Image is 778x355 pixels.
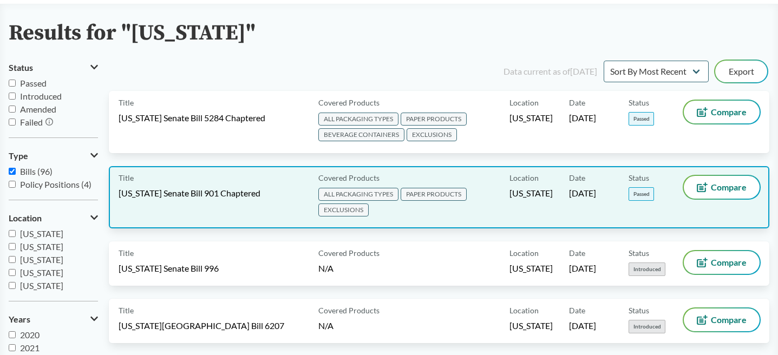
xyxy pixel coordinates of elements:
span: 2020 [20,330,40,340]
button: Status [9,58,98,77]
span: Passed [20,78,47,88]
input: Amended [9,106,16,113]
span: PAPER PRODUCTS [401,113,467,126]
button: Type [9,147,98,165]
input: Policy Positions (4) [9,181,16,188]
span: [US_STATE] [20,228,63,239]
span: Bills (96) [20,166,53,176]
span: Location [509,305,539,316]
span: Title [119,97,134,108]
span: [DATE] [569,112,596,124]
span: N/A [318,320,334,331]
button: Years [9,310,98,328]
span: Amended [20,104,56,114]
span: [US_STATE] [20,267,63,278]
button: Compare [684,101,760,123]
button: Compare [684,176,760,199]
input: 2020 [9,331,16,338]
span: [US_STATE] Senate Bill 901 Chaptered [119,187,260,199]
span: ALL PACKAGING TYPES [318,188,398,201]
input: [US_STATE] [9,282,16,289]
span: N/A [318,263,334,273]
span: 2021 [20,343,40,353]
input: 2021 [9,344,16,351]
span: Introduced [629,262,665,276]
span: Compare [711,315,747,324]
span: Location [9,213,42,223]
span: BEVERAGE CONTAINERS [318,128,404,141]
span: Date [569,172,585,183]
input: Failed [9,119,16,126]
span: [DATE] [569,320,596,332]
span: [US_STATE] Senate Bill 5284 Chaptered [119,112,265,124]
button: Location [9,209,98,227]
span: Passed [629,112,654,126]
input: [US_STATE] [9,243,16,250]
span: Passed [629,187,654,201]
input: [US_STATE] [9,256,16,263]
span: [US_STATE] Senate Bill 996 [119,262,219,274]
span: Covered Products [318,97,380,108]
span: [US_STATE] [509,112,553,124]
input: [US_STATE] [9,230,16,237]
span: Covered Products [318,172,380,183]
span: [US_STATE][GEOGRAPHIC_DATA] Bill 6207 [119,320,284,332]
span: [US_STATE] [509,320,553,332]
span: [US_STATE] [20,241,63,252]
span: Location [509,247,539,259]
span: Title [119,247,134,259]
span: [US_STATE] [20,254,63,265]
span: Policy Positions (4) [20,179,91,189]
span: Compare [711,183,747,192]
span: EXCLUSIONS [407,128,457,141]
button: Export [715,61,767,82]
input: Bills (96) [9,168,16,175]
h2: Results for "[US_STATE]" [9,21,256,45]
button: Compare [684,251,760,274]
input: Introduced [9,93,16,100]
span: Status [629,305,649,316]
button: Compare [684,308,760,331]
span: Location [509,172,539,183]
span: Status [629,97,649,108]
span: Type [9,151,28,161]
div: Data current as of [DATE] [504,65,597,78]
span: [DATE] [569,187,596,199]
span: Years [9,314,30,324]
span: Introduced [629,320,665,333]
input: [US_STATE] [9,269,16,276]
span: Covered Products [318,305,380,316]
span: Date [569,97,585,108]
span: Title [119,172,134,183]
span: EXCLUSIONS [318,203,369,216]
span: Title [119,305,134,316]
span: Status [9,63,33,73]
span: Compare [711,258,747,267]
span: Covered Products [318,247,380,259]
span: [US_STATE] [20,280,63,291]
span: PAPER PRODUCTS [401,188,467,201]
span: [US_STATE] [509,262,553,274]
span: Status [629,172,649,183]
span: Introduced [20,91,62,101]
span: ALL PACKAGING TYPES [318,113,398,126]
span: Location [509,97,539,108]
span: [US_STATE] [509,187,553,199]
span: Status [629,247,649,259]
span: [DATE] [569,262,596,274]
span: Failed [20,117,43,127]
span: Compare [711,108,747,116]
span: Date [569,247,585,259]
span: Date [569,305,585,316]
input: Passed [9,80,16,87]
